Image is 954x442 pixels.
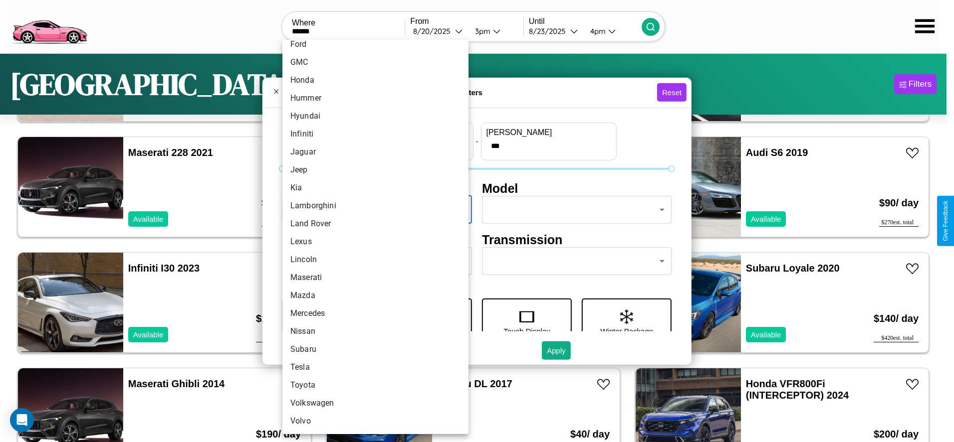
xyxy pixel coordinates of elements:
li: Lexus [282,233,469,251]
div: Give Feedback [942,201,949,241]
li: Infiniti [282,125,469,143]
div: Open Intercom Messenger [10,408,34,432]
li: Maserati [282,269,469,287]
li: Hummer [282,89,469,107]
li: Kia [282,179,469,197]
li: Volvo [282,412,469,430]
li: Ford [282,35,469,53]
li: Land Rover [282,215,469,233]
li: Mercedes [282,304,469,322]
li: GMC [282,53,469,71]
li: Nissan [282,322,469,340]
li: Volkswagen [282,394,469,412]
li: Mazda [282,287,469,304]
li: Tesla [282,358,469,376]
li: Hyundai [282,107,469,125]
li: Subaru [282,340,469,358]
li: Lincoln [282,251,469,269]
li: Toyota [282,376,469,394]
li: Honda [282,71,469,89]
li: Lamborghini [282,197,469,215]
li: Jeep [282,161,469,179]
li: Jaguar [282,143,469,161]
